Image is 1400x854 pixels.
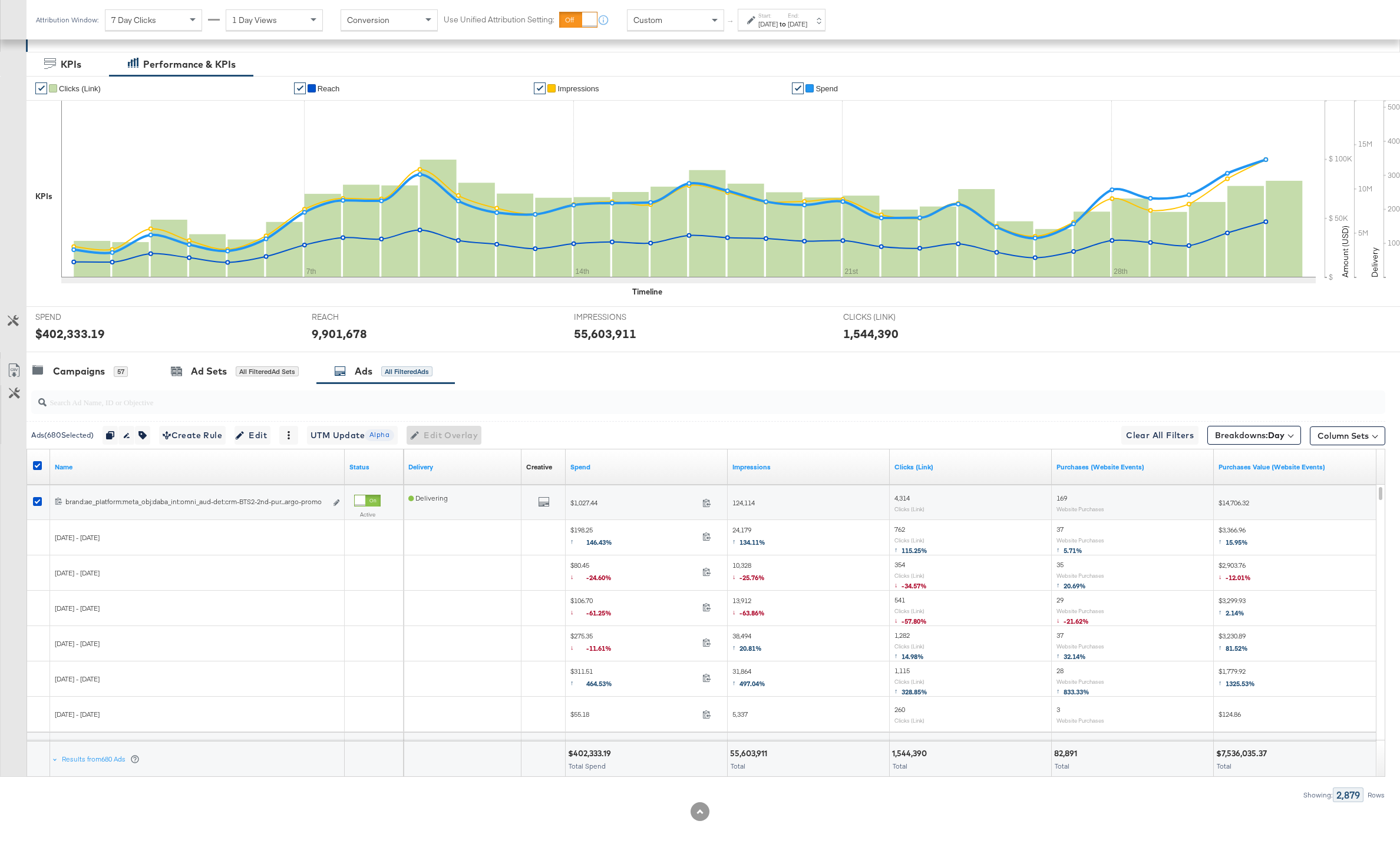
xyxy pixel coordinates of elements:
[570,710,698,719] span: $55.18
[1219,643,1226,651] span: ↑
[1056,643,1104,650] sub: Website Purchases
[1207,426,1301,445] button: Breakdowns:Day
[1216,748,1270,759] div: $7,536,035.37
[1056,678,1104,685] sub: Website Purchases
[893,762,907,770] span: Total
[526,462,552,472] div: Creative
[570,678,586,687] span: ↑
[586,573,620,582] span: -24.60%
[732,631,762,656] span: 38,494
[143,58,236,71] div: Performance & KPIs
[1056,572,1104,579] sub: Website Purchases
[62,754,140,764] div: Results from 680 Ads
[570,561,698,585] span: $80.45
[570,525,698,550] span: $198.25
[1056,705,1060,714] span: 3
[111,15,156,25] span: 7 Day Clicks
[894,678,924,685] sub: Clicks (Link)
[570,572,586,581] span: ↓
[1064,581,1086,590] span: 20.69%
[732,525,765,550] span: 24,179
[1310,426,1385,445] button: Column Sets
[758,19,778,29] div: [DATE]
[843,325,899,342] div: 1,544,390
[894,580,902,589] span: ↓
[294,82,306,94] a: ✔
[1369,247,1380,277] text: Delivery
[894,525,905,534] span: 762
[159,426,226,445] button: Create Rule
[1056,666,1064,675] span: 28
[788,12,807,19] label: End:
[1219,462,1372,472] a: The total value of the purchase actions tracked by your Custom Audience pixel on your website aft...
[1056,615,1064,624] span: ↓
[1056,607,1104,614] sub: Website Purchases
[894,494,910,502] span: 4,314
[235,426,270,445] button: Edit
[894,705,905,714] span: 260
[1219,667,1255,691] span: $1,779.92
[732,596,765,620] span: 13,912
[1056,580,1064,589] span: ↑
[1056,525,1064,534] span: 37
[570,462,723,472] a: The total amount spent to date.
[732,572,739,581] span: ↓
[349,462,399,472] a: Shows the current state of your Ad.
[1126,428,1194,443] span: Clear All Filters
[730,748,771,759] div: 55,603,911
[1219,537,1226,545] span: ↑
[1226,679,1255,688] span: 1325.53%
[739,679,765,688] span: 497.04%
[902,652,924,661] span: 14.98%
[1219,525,1248,550] span: $3,366.96
[347,15,389,25] span: Conversion
[725,20,737,24] span: ↑
[815,84,838,93] span: Spend
[570,667,698,691] span: $311.51
[1219,561,1251,585] span: $2,903.76
[1333,787,1363,802] div: 2,879
[47,386,1259,409] input: Search Ad Name, ID or Objective
[843,312,932,323] span: CLICKS (LINK)
[1219,498,1249,507] span: $14,706.32
[59,84,101,93] span: Clicks (Link)
[1056,595,1064,604] span: 29
[739,573,765,582] span: -25.76%
[570,537,586,545] span: ↑
[191,365,227,378] div: Ad Sets
[408,494,448,502] span: Delivering
[35,325,105,342] div: $402,333.19
[902,687,927,696] span: 328.85%
[574,325,636,342] div: 55,603,911
[732,643,739,651] span: ↑
[1056,686,1064,695] span: ↑
[894,686,902,695] span: ↑
[1064,687,1089,696] span: 833.33%
[1121,426,1198,445] button: Clear All Filters
[568,748,615,759] div: $402,333.19
[1226,644,1248,653] span: 81.52%
[65,497,326,507] div: brand:ae_platform:meta_obj:daba_int:omni_aud-det:crm-BTS2-2nd-pur...argo-promo
[114,366,128,377] div: 57
[732,561,765,585] span: 10,328
[894,572,924,579] sub: Clicks (Link)
[35,16,99,24] div: Attribution Window:
[1054,748,1081,759] div: 82,891
[902,581,927,590] span: -34.57%
[312,312,400,323] span: REACH
[586,679,621,688] span: 464.53%
[1268,430,1285,441] b: Day
[788,19,807,29] div: [DATE]
[1056,717,1104,724] sub: Website Purchases
[1056,505,1104,512] sub: Website Purchases
[1217,762,1231,770] span: Total
[894,595,905,604] span: 541
[1219,607,1226,616] span: ↑
[1303,791,1333,799] div: Showing:
[894,643,924,650] sub: Clicks (Link)
[311,428,394,443] span: UTM Update
[739,538,765,547] span: 134.11%
[778,19,788,28] strong: to
[739,644,762,653] span: 20.81%
[731,762,745,770] span: Total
